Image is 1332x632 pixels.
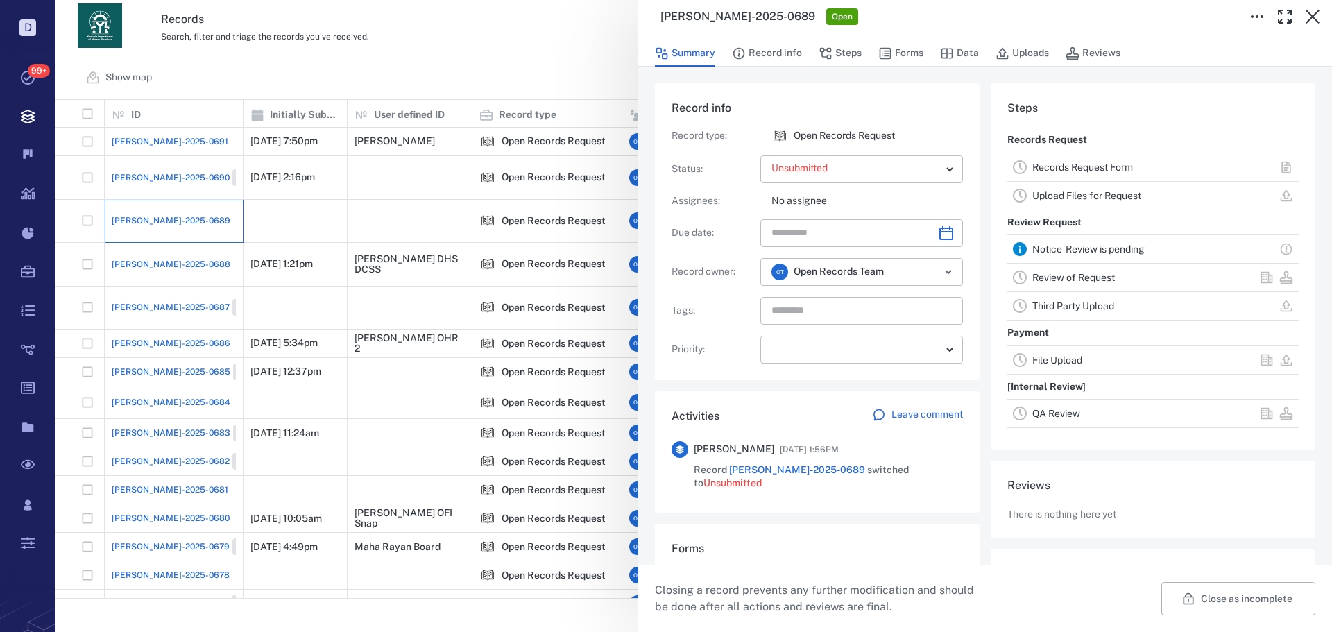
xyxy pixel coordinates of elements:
button: Close [1299,3,1326,31]
div: StepsRecords RequestRecords Request FormUpload Files for RequestReview RequestNotice-Review is pe... [991,83,1315,461]
button: Toggle to Edit Boxes [1243,3,1271,31]
p: Tags : [672,304,755,318]
a: Upload Files for Request [1032,190,1141,201]
a: QA Review [1032,408,1080,419]
p: Assignees : [672,194,755,208]
p: No assignee [771,194,963,208]
span: Help [31,10,60,22]
button: Close as incomplete [1161,582,1315,615]
div: — [771,341,941,357]
a: File Upload [1032,355,1082,366]
h6: Steps [1007,100,1299,117]
h6: Record info [672,100,963,117]
button: Open [939,262,958,282]
span: Open Records Team [794,265,884,279]
p: Record Delivery [1007,428,1082,453]
div: FormsRecords Request FormView form in the stepMail formPrint form [655,524,980,621]
div: ReviewsThere is nothing here yet [991,461,1315,549]
span: Record switched to [694,463,963,490]
a: Third Party Upload [1032,300,1114,311]
p: Review Request [1007,210,1082,235]
p: Open Records Request [794,129,895,143]
span: [DATE] 1:56PM [780,441,839,458]
span: Unsubmitted [703,477,762,488]
span: 99+ [28,64,50,78]
a: Leave comment [872,408,963,425]
button: Toggle Fullscreen [1271,3,1299,31]
p: Records Request [1007,128,1087,153]
p: Unsubmitted [771,162,941,176]
p: There is nothing here yet [1007,508,1116,522]
button: Uploads [996,40,1049,67]
a: [PERSON_NAME]-2025-0689 [729,464,865,475]
p: Priority : [672,343,755,357]
h6: Activities [672,408,719,425]
p: Status : [672,162,755,176]
a: Notice-Review is pending [1032,244,1145,255]
button: Reviews [1066,40,1120,67]
button: Data [940,40,979,67]
button: Summary [655,40,715,67]
button: Choose date [932,219,960,247]
span: [PERSON_NAME] [694,443,774,456]
p: [Internal Review] [1007,375,1086,400]
div: Open Records Request [771,128,788,144]
p: Closing a record prevents any further modification and should be done after all actions and revie... [655,582,985,615]
p: D [19,19,36,36]
a: Review of Request [1032,272,1115,283]
a: Records Request Form [1032,162,1133,173]
h3: [PERSON_NAME]-2025-0689 [660,8,815,25]
div: ActivitiesLeave comment[PERSON_NAME][DATE] 1:56PMRecord [PERSON_NAME]-2025-0689 switched toUnsubm... [655,391,980,524]
p: Payment [1007,321,1049,345]
p: Due date : [672,226,755,240]
span: Open [829,11,855,23]
h6: Reviews [1007,477,1299,494]
p: Leave comment [891,408,963,422]
button: Record info [732,40,802,67]
h6: Forms [672,540,963,557]
button: Forms [878,40,923,67]
div: O T [771,264,788,280]
img: icon Open Records Request [771,128,788,144]
button: Steps [819,40,862,67]
p: Record owner : [672,265,755,279]
div: Record infoRecord type:icon Open Records RequestOpen Records RequestStatus:Assignees:No assigneeD... [655,83,980,391]
p: Record type : [672,129,755,143]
